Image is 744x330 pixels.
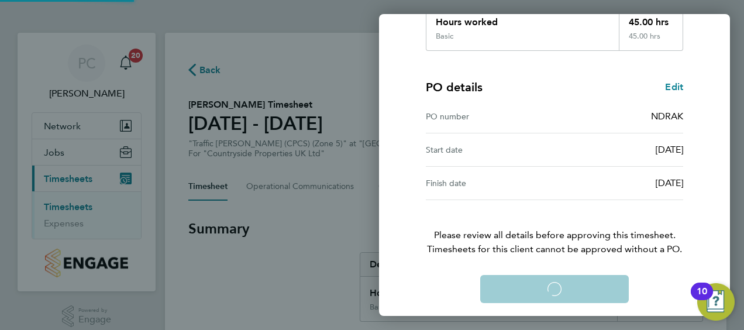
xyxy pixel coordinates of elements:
p: Please review all details before approving this timesheet. [412,200,697,256]
span: NDRAK [651,111,683,122]
span: Edit [665,81,683,92]
div: 10 [697,291,707,307]
a: Edit [665,80,683,94]
button: Open Resource Center, 10 new notifications [697,283,735,321]
span: Timesheets for this client cannot be approved without a PO. [412,242,697,256]
div: Hours worked [426,6,619,32]
h4: PO details [426,79,483,95]
div: 45.00 hrs [619,6,683,32]
div: [DATE] [554,143,683,157]
div: [DATE] [554,176,683,190]
div: Finish date [426,176,554,190]
div: Start date [426,143,554,157]
div: PO number [426,109,554,123]
div: Basic [436,32,453,41]
div: 45.00 hrs [619,32,683,50]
